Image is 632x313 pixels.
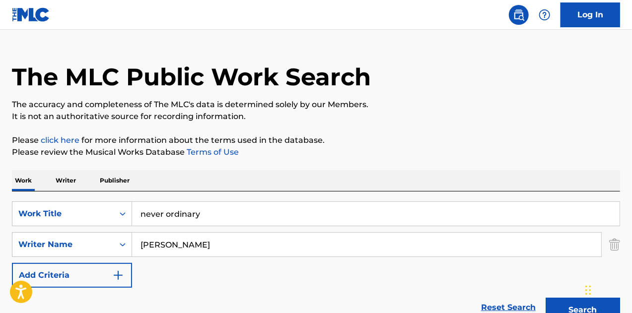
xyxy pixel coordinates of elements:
img: help [539,9,551,21]
iframe: Chat Widget [582,265,632,313]
p: It is not an authoritative source for recording information. [12,111,620,123]
p: Publisher [97,170,133,191]
img: 9d2ae6d4665cec9f34b9.svg [112,269,124,281]
a: click here [41,135,79,145]
button: Add Criteria [12,263,132,288]
p: Writer [53,170,79,191]
img: MLC Logo [12,7,50,22]
h1: The MLC Public Work Search [12,62,371,92]
a: Terms of Use [185,147,239,157]
p: Please review the Musical Works Database [12,146,620,158]
p: Please for more information about the terms used in the database. [12,134,620,146]
div: Drag [585,275,591,305]
a: Public Search [509,5,529,25]
div: Work Title [18,208,108,220]
img: search [513,9,525,21]
div: Writer Name [18,239,108,250]
div: Help [535,5,555,25]
img: Delete Criterion [609,232,620,257]
p: Work [12,170,35,191]
a: Log In [561,2,620,27]
p: The accuracy and completeness of The MLC's data is determined solely by our Members. [12,99,620,111]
